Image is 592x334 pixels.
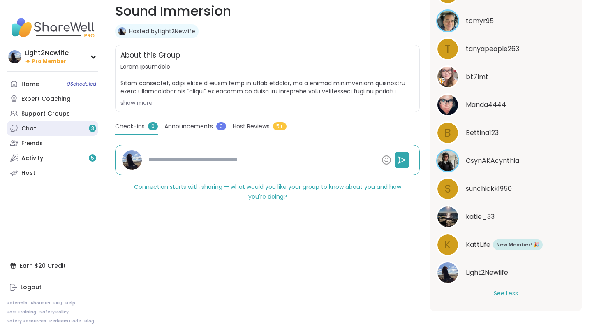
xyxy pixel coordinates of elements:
[466,72,488,82] span: bt7lmt
[7,318,46,324] a: Safety Resources
[444,125,451,141] span: B
[7,309,36,315] a: Host Training
[129,27,195,35] a: Hosted byLight2Newlife
[437,262,458,283] img: Light2Newlife
[436,149,576,172] a: CsynAKAcynthiaCsynAKAcynthia
[7,121,98,136] a: Chat3
[120,63,414,95] span: Lorem Ipsumdolo Sitam consectet, adipi elitse d eiusm temp in utlab etdolor, ma a enimad minimven...
[436,37,576,60] a: ttanyapeople263
[466,240,490,250] span: KattLife
[7,165,98,180] a: Host
[7,151,98,165] a: Activity5
[122,150,142,170] img: Light2Newlife
[437,95,458,115] img: Manda4444
[466,44,519,54] span: tanyapeople263
[436,121,576,144] a: BBettina123
[7,13,98,42] img: ShareWell Nav Logo
[49,318,81,324] a: Redeem Code
[436,93,576,116] a: Manda4444Manda4444
[7,280,98,295] a: Logout
[466,156,519,166] span: CsynAKAcynthia
[8,50,21,63] img: Light2Newlife
[21,95,71,103] div: Expert Coaching
[437,206,458,227] img: katie_33
[25,49,69,58] div: Light2Newlife
[134,183,401,201] span: Connection starts with sharing — what would you like your group to know about you and how you're ...
[7,91,98,106] a: Expert Coaching
[120,50,180,61] h2: About this Group
[21,169,35,177] div: Host
[91,125,94,132] span: 3
[436,65,576,88] a: bt7lmtbt7lmt
[30,300,50,306] a: About Us
[216,122,226,130] span: 0
[437,151,458,171] img: CsynAKAcynthia
[494,289,518,298] button: See Less
[273,122,287,130] span: 5+
[444,237,451,253] span: K
[91,155,94,162] span: 5
[437,11,458,31] img: tomyr95
[164,122,213,131] span: Announcements
[118,27,126,35] img: Light2Newlife
[7,106,98,121] a: Support Groups
[39,309,69,315] a: Safety Policy
[67,81,96,87] span: 9 Scheduled
[7,300,27,306] a: Referrals
[53,300,62,306] a: FAQ
[148,122,158,130] span: 0
[7,136,98,151] a: Friends
[115,1,420,21] h1: Sound Immersion
[7,258,98,273] div: Earn $20 Credit
[466,212,495,222] span: katie_33
[466,16,494,26] span: tomyr95
[84,318,94,324] a: Blog
[445,41,451,57] span: t
[436,233,576,256] a: KKattLifeNew Member! 🎉
[21,110,70,118] div: Support Groups
[466,100,506,110] span: Manda4444
[445,181,451,197] span: s
[466,184,512,194] span: sunchickk1950
[436,9,576,32] a: tomyr95tomyr95
[436,205,576,228] a: katie_33katie_33
[21,139,43,148] div: Friends
[120,99,414,107] div: show more
[21,154,43,162] div: Activity
[233,122,270,131] span: Host Reviews
[7,77,98,91] a: Home9Scheduled
[32,58,66,65] span: Pro Member
[21,125,36,133] div: Chat
[436,261,576,284] a: Light2NewlifeLight2Newlife
[21,80,39,88] div: Home
[496,241,539,248] span: New Member! 🎉
[437,67,458,87] img: bt7lmt
[466,268,508,278] span: Light2Newlife
[65,300,75,306] a: Help
[466,128,499,138] span: Bettina123
[436,177,576,200] a: ssunchickk1950
[115,122,145,131] span: Check-ins
[21,283,42,292] div: Logout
